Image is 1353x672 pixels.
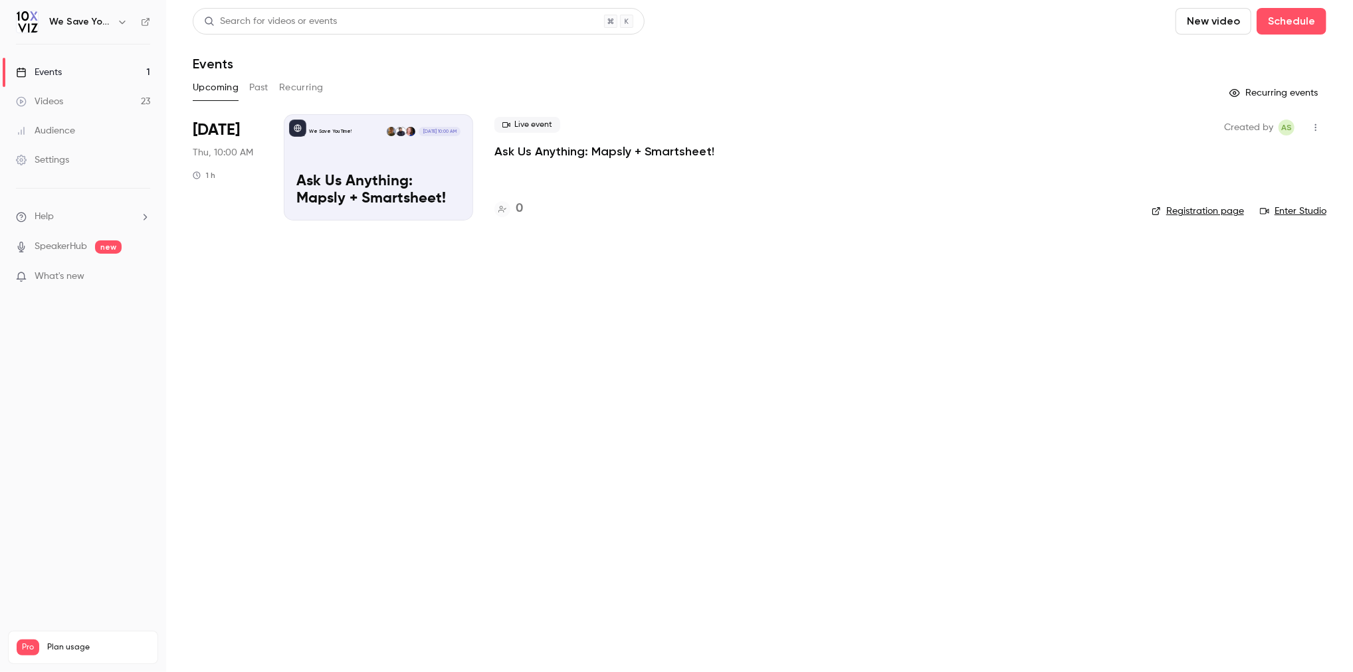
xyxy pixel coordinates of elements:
a: SpeakerHub [35,240,87,254]
button: Schedule [1257,8,1326,35]
span: [DATE] 10:00 AM [419,127,460,136]
a: 0 [494,200,523,218]
div: Oct 2 Thu, 10:00 AM (America/Denver) [193,114,262,220]
h4: 0 [516,200,523,218]
span: Created by [1224,120,1273,135]
img: Dustin Wise [396,127,405,136]
iframe: Noticeable Trigger [134,271,150,283]
div: Audience [16,124,75,137]
button: New video [1176,8,1251,35]
button: Recurring events [1223,82,1326,104]
span: new [95,240,122,254]
a: Ask Us Anything: Mapsly + Smartsheet!We Save You Time!Jennifer JonesDustin WiseNick R[DATE] 10:00... [284,114,473,220]
span: [DATE] [193,120,240,141]
a: Enter Studio [1260,205,1326,218]
p: We Save You Time! [309,128,352,135]
h6: We Save You Time! [49,15,112,29]
div: Events [16,66,62,79]
a: Ask Us Anything: Mapsly + Smartsheet! [494,143,714,159]
li: help-dropdown-opener [16,210,150,224]
span: Live event [494,117,560,133]
span: Help [35,210,54,224]
div: Videos [16,95,63,108]
div: Settings [16,153,69,167]
img: Nick R [387,127,396,136]
span: Plan usage [47,642,150,653]
button: Recurring [279,77,324,98]
span: Pro [17,639,39,655]
span: Thu, 10:00 AM [193,146,253,159]
h1: Events [193,56,233,72]
div: Search for videos or events [204,15,337,29]
span: Ashley Sage [1279,120,1295,135]
p: Ask Us Anything: Mapsly + Smartsheet! [296,173,461,208]
button: Upcoming [193,77,239,98]
img: We Save You Time! [17,11,38,33]
div: 1 h [193,170,215,181]
a: Registration page [1152,205,1244,218]
span: AS [1281,120,1292,135]
span: What's new [35,270,84,284]
button: Past [249,77,268,98]
img: Jennifer Jones [406,127,415,136]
